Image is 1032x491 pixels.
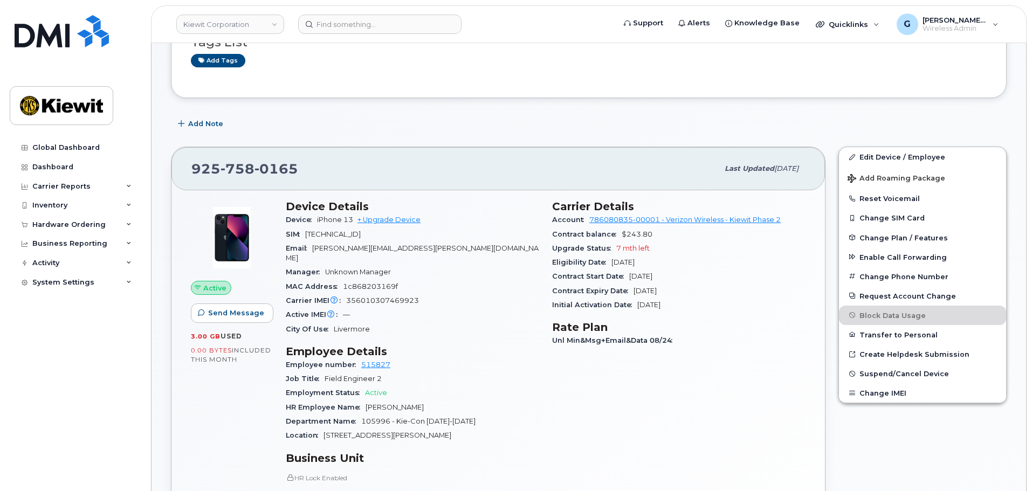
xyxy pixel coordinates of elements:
span: Alerts [687,18,710,29]
button: Transfer to Personal [839,325,1006,344]
span: Unl Min&Msg+Email&Data 08/24 [552,336,678,344]
h3: Employee Details [286,345,539,358]
span: 7 mth left [616,244,650,252]
span: 356010307469923 [346,296,419,305]
div: Gabrielle.Chicoine [889,13,1006,35]
span: Location [286,431,324,439]
span: 925 [191,161,298,177]
span: Wireless Admin [923,24,987,33]
span: Knowledge Base [734,18,800,29]
span: [DATE] [774,164,799,172]
button: Enable Call Forwarding [839,247,1006,267]
span: Job Title [286,375,325,383]
span: Contract balance [552,230,622,238]
iframe: Messenger Launcher [985,444,1024,483]
h3: Carrier Details [552,200,806,213]
span: Add Note [188,119,223,129]
span: Employment Status [286,389,365,397]
span: 0165 [254,161,298,177]
a: Alerts [671,12,718,34]
span: Unknown Manager [325,268,391,276]
span: HR Employee Name [286,403,366,411]
a: + Upgrade Device [357,216,421,224]
button: Send Message [191,303,273,323]
span: Device [286,216,317,224]
span: 1c868203169f [343,282,398,291]
button: Change IMEI [839,383,1006,403]
p: HR Lock Enabled [286,473,539,482]
div: Quicklinks [808,13,887,35]
h3: Business Unit [286,452,539,465]
span: [DATE] [629,272,652,280]
span: [DATE] [637,301,661,309]
span: Livermore [334,325,370,333]
input: Find something... [298,15,462,34]
span: 758 [221,161,254,177]
h3: Tags List [191,36,987,49]
a: Support [616,12,671,34]
span: Last updated [725,164,774,172]
button: Block Data Usage [839,306,1006,325]
span: 105996 - Kie-Con [DATE]-[DATE] [361,417,476,425]
a: Add tags [191,54,245,67]
span: 0.00 Bytes [191,347,232,354]
span: Contract Expiry Date [552,287,634,295]
button: Add Note [171,114,232,134]
span: [PERSON_NAME].[PERSON_NAME] [923,16,987,24]
button: Change Phone Number [839,267,1006,286]
span: Employee number [286,361,361,369]
span: MAC Address [286,282,343,291]
span: [PERSON_NAME] [366,403,424,411]
span: Enable Call Forwarding [859,253,947,261]
span: 3.00 GB [191,333,221,340]
span: Quicklinks [829,20,868,29]
a: Kiewit Corporation [176,15,284,34]
span: Change Plan / Features [859,233,948,241]
span: Field Engineer 2 [325,375,382,383]
a: Knowledge Base [718,12,807,34]
span: [STREET_ADDRESS][PERSON_NAME] [324,431,451,439]
span: SIM [286,230,305,238]
button: Suspend/Cancel Device [839,364,1006,383]
span: Upgrade Status [552,244,616,252]
span: used [221,332,242,340]
span: [TECHNICAL_ID] [305,230,361,238]
a: 786080835-00001 - Verizon Wireless - Kiewit Phase 2 [589,216,781,224]
button: Reset Voicemail [839,189,1006,208]
h3: Device Details [286,200,539,213]
span: Send Message [208,308,264,318]
span: City Of Use [286,325,334,333]
span: Email [286,244,312,252]
span: — [343,310,350,319]
span: Support [633,18,663,29]
span: G [904,18,911,31]
span: Suspend/Cancel Device [859,370,949,378]
span: [DATE] [634,287,657,295]
span: Active [365,389,387,397]
span: Department Name [286,417,361,425]
button: Add Roaming Package [839,167,1006,189]
button: Change SIM Card [839,208,1006,227]
a: Create Helpdesk Submission [839,344,1006,364]
span: Manager [286,268,325,276]
span: $243.80 [622,230,652,238]
h3: Rate Plan [552,321,806,334]
span: Initial Activation Date [552,301,637,309]
img: image20231002-3703462-1ig824h.jpeg [199,205,264,270]
button: Request Account Change [839,286,1006,306]
a: 515827 [361,361,390,369]
span: Active [203,283,226,293]
span: Contract Start Date [552,272,629,280]
span: Add Roaming Package [848,174,945,184]
span: [PERSON_NAME][EMAIL_ADDRESS][PERSON_NAME][DOMAIN_NAME] [286,244,539,262]
span: [DATE] [611,258,635,266]
a: Edit Device / Employee [839,147,1006,167]
span: Account [552,216,589,224]
button: Change Plan / Features [839,228,1006,247]
span: Active IMEI [286,310,343,319]
span: Eligibility Date [552,258,611,266]
span: iPhone 13 [317,216,353,224]
span: Carrier IMEI [286,296,346,305]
